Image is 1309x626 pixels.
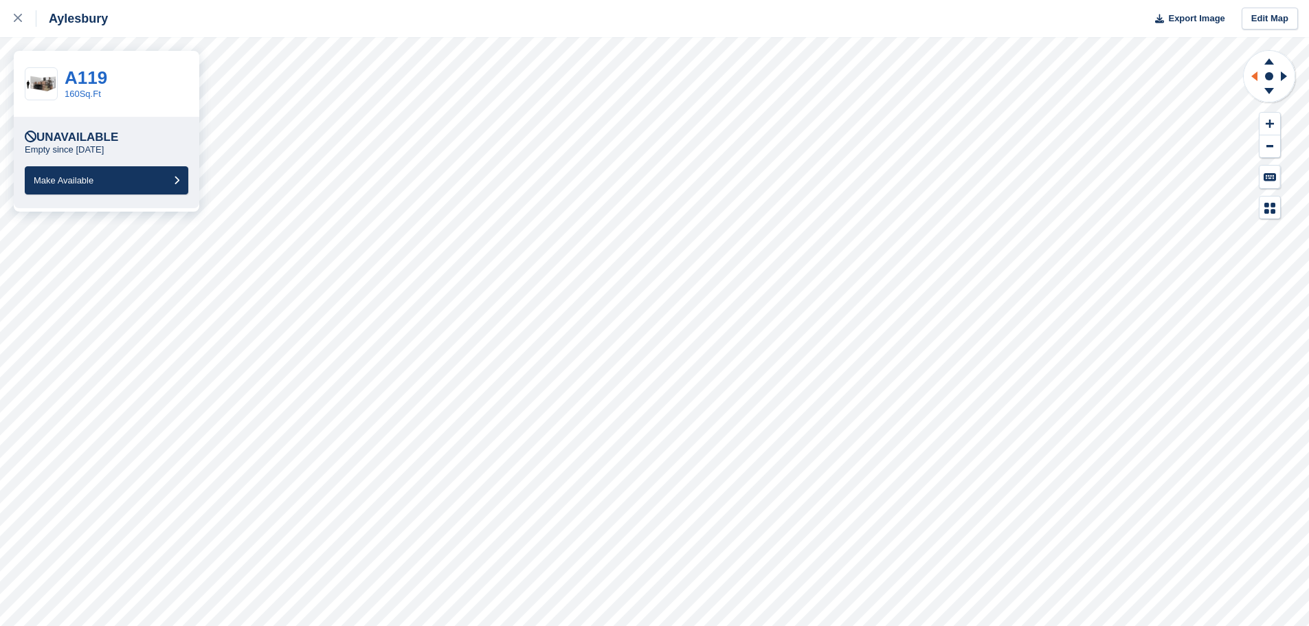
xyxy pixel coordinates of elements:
button: Keyboard Shortcuts [1260,166,1280,188]
button: Zoom In [1260,113,1280,135]
a: A119 [65,67,107,88]
button: Zoom Out [1260,135,1280,158]
button: Export Image [1147,8,1225,30]
div: Unavailable [25,131,118,144]
a: Edit Map [1242,8,1298,30]
div: Aylesbury [36,10,108,27]
span: Make Available [34,175,93,186]
button: Map Legend [1260,197,1280,219]
span: Export Image [1168,12,1224,25]
button: Make Available [25,166,188,194]
img: 150-sqft-unit.jpg [25,72,57,96]
a: 160Sq.Ft [65,89,101,99]
p: Empty since [DATE] [25,144,104,155]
